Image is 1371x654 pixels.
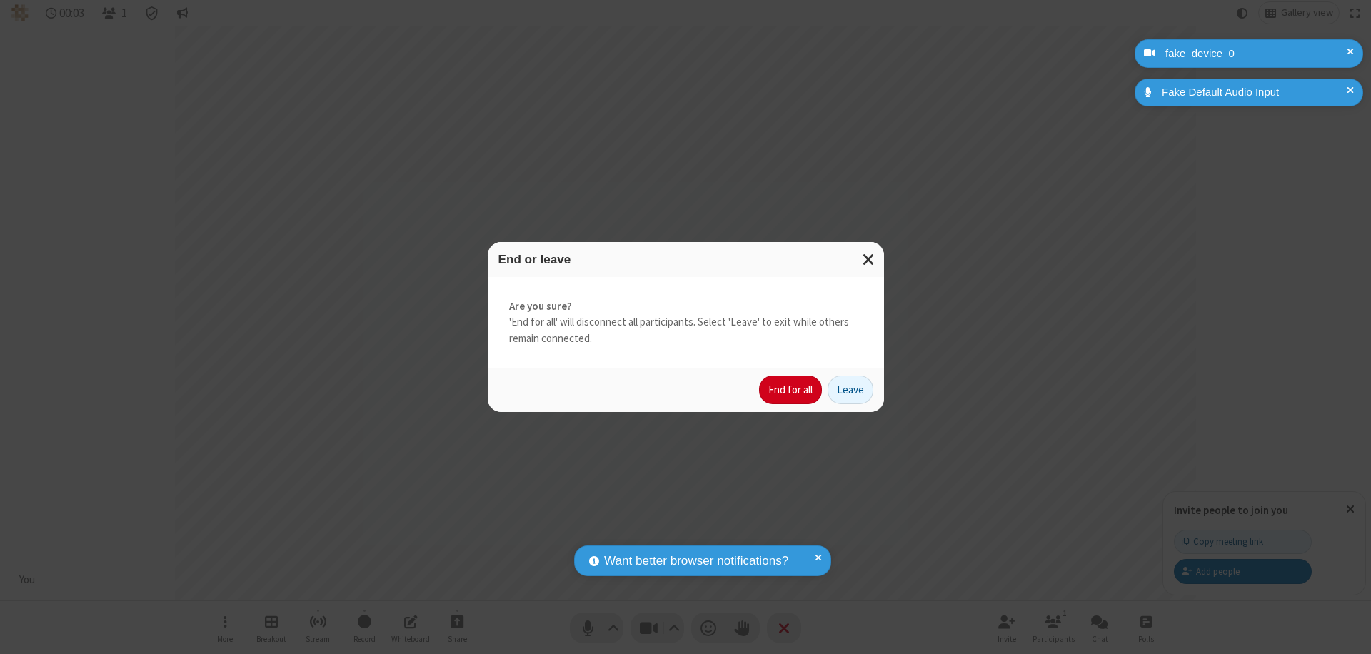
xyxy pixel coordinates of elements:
[854,242,884,277] button: Close modal
[509,298,863,315] strong: Are you sure?
[488,277,884,368] div: 'End for all' will disconnect all participants. Select 'Leave' to exit while others remain connec...
[498,253,873,266] h3: End or leave
[828,376,873,404] button: Leave
[604,552,788,570] span: Want better browser notifications?
[1160,46,1352,62] div: fake_device_0
[1157,84,1352,101] div: Fake Default Audio Input
[759,376,822,404] button: End for all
